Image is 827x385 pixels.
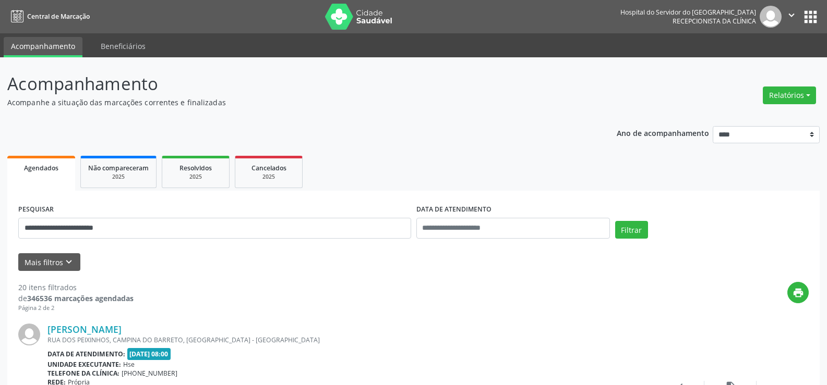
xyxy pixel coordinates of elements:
[793,287,804,299] i: print
[786,9,797,21] i: 
[47,324,122,335] a: [PERSON_NAME]
[782,6,801,28] button: 
[122,369,177,378] span: [PHONE_NUMBER]
[47,350,125,358] b: Data de atendimento:
[787,282,809,303] button: print
[18,202,54,218] label: PESQUISAR
[63,256,75,268] i: keyboard_arrow_down
[7,8,90,25] a: Central de Marcação
[4,37,82,57] a: Acompanhamento
[617,126,709,139] p: Ano de acompanhamento
[127,348,171,360] span: [DATE] 08:00
[47,336,652,344] div: RUA DOS PEIXINHOS, CAMPINA DO BARRETO, [GEOGRAPHIC_DATA] - [GEOGRAPHIC_DATA]
[170,173,222,181] div: 2025
[18,282,134,293] div: 20 itens filtrados
[18,293,134,304] div: de
[179,164,212,172] span: Resolvidos
[47,369,119,378] b: Telefone da clínica:
[615,221,648,239] button: Filtrar
[93,37,153,55] a: Beneficiários
[760,6,782,28] img: img
[47,360,121,369] b: Unidade executante:
[620,8,756,17] div: Hospital do Servidor do [GEOGRAPHIC_DATA]
[416,202,492,218] label: DATA DE ATENDIMENTO
[27,12,90,21] span: Central de Marcação
[251,164,286,172] span: Cancelados
[243,173,295,181] div: 2025
[18,253,80,271] button: Mais filtroskeyboard_arrow_down
[801,8,820,26] button: apps
[88,164,149,172] span: Não compareceram
[7,71,576,97] p: Acompanhamento
[7,97,576,108] p: Acompanhe a situação das marcações correntes e finalizadas
[18,324,40,345] img: img
[763,86,816,104] button: Relatórios
[123,360,135,369] span: Hse
[673,17,756,26] span: Recepcionista da clínica
[27,293,134,303] strong: 346536 marcações agendadas
[24,164,58,172] span: Agendados
[88,173,149,181] div: 2025
[18,304,134,313] div: Página 2 de 2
